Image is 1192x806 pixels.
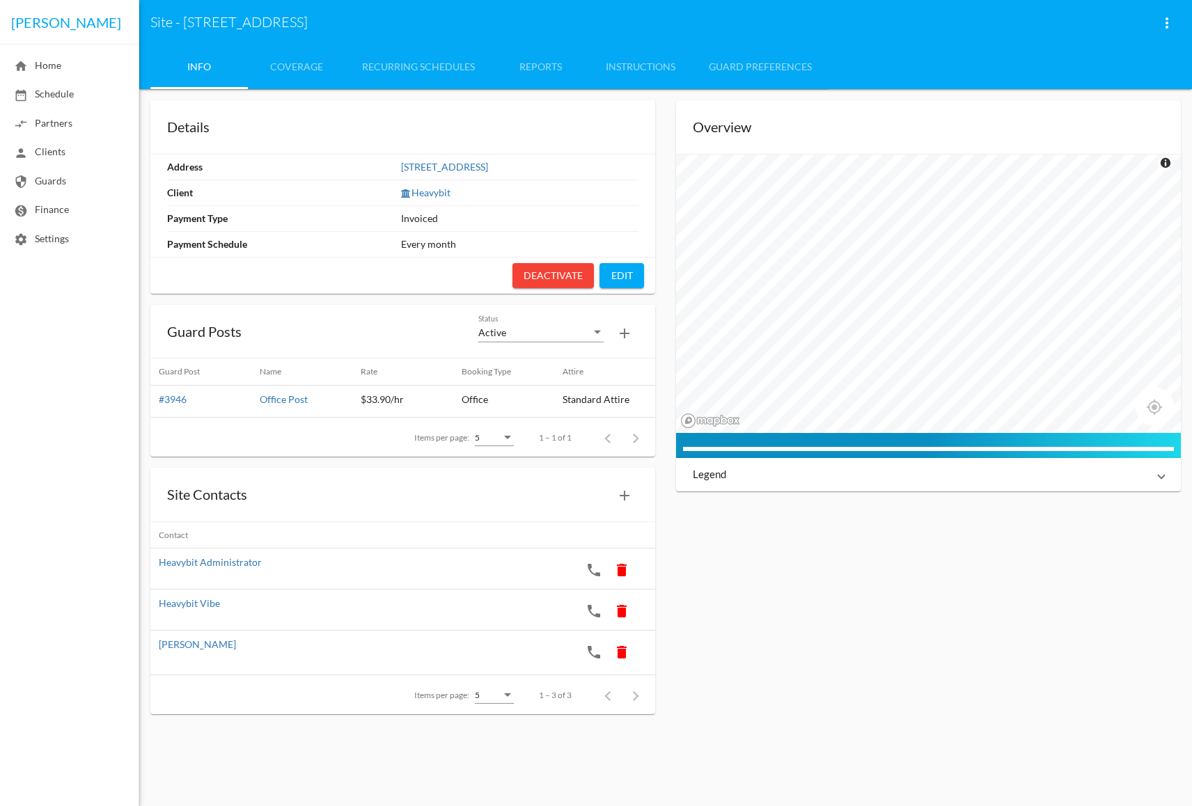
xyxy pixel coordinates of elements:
mat-icon: add [616,325,633,342]
span: Partners [14,117,72,129]
mat-icon: phone [586,562,602,578]
a: Heavybit Administrator [159,556,262,568]
a: Office Post [260,393,308,405]
td: Invoiced [401,205,638,231]
button: DEACTIVATE [512,263,594,288]
mat-icon: more_vert [1159,15,1175,31]
mat-panel-title: Legend [693,467,1147,482]
div: Items per page: [414,432,469,443]
mat-icon: my_location [1146,399,1163,416]
mat-icon: delete [613,644,630,661]
div: Items per page: [414,689,469,701]
a: recurring SCHEDULES [345,45,492,89]
th: Address [167,155,401,180]
button: Previous page [594,423,622,451]
span: Finance [14,203,69,215]
mat-icon: security [14,175,28,189]
span: Name [260,366,281,377]
mat-icon: home [14,59,28,73]
td: Every month [401,231,638,257]
a: reports [492,45,589,89]
mat-icon: person [14,146,28,160]
mat-icon: settings [14,232,28,246]
a: [STREET_ADDRESS] [401,161,488,173]
span: EDIT [611,269,633,281]
a: Heavybit Vibe [159,597,220,609]
mat-icon: phone [586,603,602,619]
span: 5 [475,432,480,443]
span: 5 [475,690,480,700]
mat-select: Items per page: [475,433,514,443]
button: EDIT [599,263,644,288]
th: Payment Type [167,205,401,231]
mat-icon: compare_arrows [14,117,28,131]
mat-card-title: Details [150,100,655,155]
div: 1 – 3 of 3 [539,689,572,701]
mat-select: Status [478,327,604,338]
button: Next page [622,681,650,709]
mat-icon: add [616,487,633,504]
span: Attire [563,366,583,377]
mat-select: Items per page: [475,690,514,700]
span: Guard Post [159,366,200,377]
div: $33.90/hr [361,392,445,408]
span: DEACTIVATE [524,269,583,281]
mat-icon: phone [586,644,602,661]
mat-card-title: Guard Posts [150,305,655,359]
span: Schedule [14,88,74,100]
span: Booking Type [462,366,511,377]
div: Office [462,392,546,408]
a: info [150,45,248,89]
button: Previous page [594,681,622,709]
span: Settings [14,232,69,244]
span: Rate [361,366,377,377]
th: Payment Schedule [167,231,401,257]
a: Mapbox logo [681,413,740,428]
canvas: Map [676,155,1181,433]
mat-expansion-panel-header: Legend [676,458,1181,491]
a: instructions [589,45,692,89]
mat-icon: date_range [14,88,28,102]
span: Clients [14,145,65,157]
div: Standard Attire [563,392,647,408]
a: Heavybit [401,187,450,198]
th: Client [167,180,401,205]
div: 1 – 1 of 1 [539,432,572,443]
span: Guards [14,175,66,187]
a: [PERSON_NAME] [159,638,236,650]
span: Contact [159,530,188,540]
mat-icon: monetization_on [14,204,28,218]
a: coverage [248,45,345,89]
mat-icon: delete [613,603,630,619]
mat-card-title: Site Contacts [150,468,655,522]
a: guard PREFERENCES [692,45,829,89]
mat-icon: delete [613,562,630,578]
mat-card-title: Overview [676,100,1181,155]
span: Site - [STREET_ADDRESS] [150,11,1153,33]
a: #3946 [159,393,187,405]
span: Home [14,59,61,71]
button: Next page [622,423,650,451]
span: Active [478,326,506,338]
